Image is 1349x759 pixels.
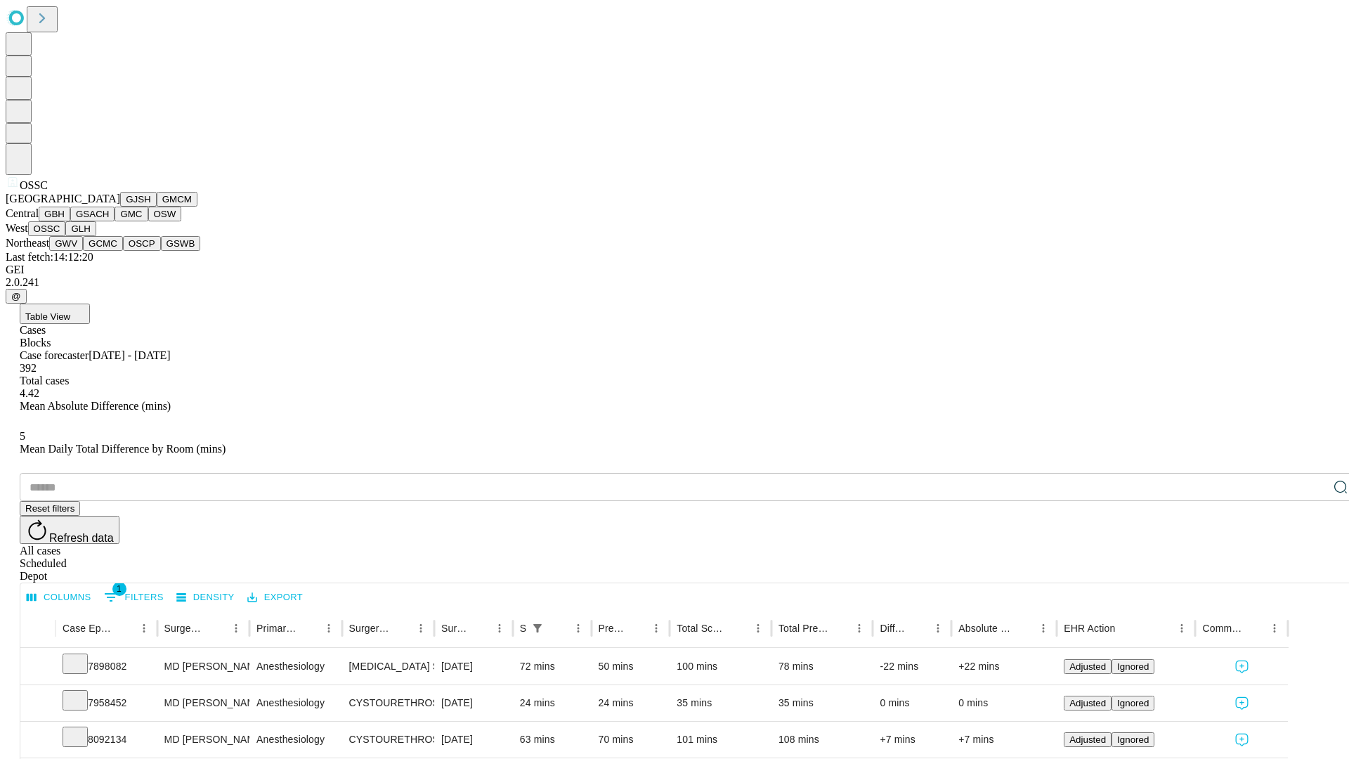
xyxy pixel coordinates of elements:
button: GLH [65,221,96,236]
div: MD [PERSON_NAME] Md [164,649,242,685]
div: 50 mins [599,649,663,685]
div: 24 mins [599,685,663,721]
button: Menu [1265,618,1284,638]
div: Total Predicted Duration [778,623,829,634]
div: EHR Action [1064,623,1115,634]
span: [GEOGRAPHIC_DATA] [6,193,120,205]
button: Sort [1014,618,1034,638]
div: 101 mins [677,722,764,758]
button: Show filters [528,618,547,638]
div: Absolute Difference [958,623,1012,634]
div: Predicted In Room Duration [599,623,626,634]
span: [DATE] - [DATE] [89,349,170,361]
div: 8092134 [63,722,150,758]
button: OSCP [123,236,161,251]
div: -22 mins [880,649,944,685]
div: 2.0.241 [6,276,1343,289]
button: Sort [207,618,226,638]
div: 24 mins [520,685,585,721]
button: Refresh data [20,516,119,544]
button: Sort [470,618,490,638]
button: Sort [391,618,411,638]
button: Table View [20,304,90,324]
button: GMC [115,207,148,221]
span: Refresh data [49,532,114,544]
button: Sort [549,618,568,638]
button: Menu [134,618,154,638]
button: GSWB [161,236,201,251]
span: 392 [20,362,37,374]
div: CYSTOURETHROSCOPY WITH [MEDICAL_DATA] REMOVAL SIMPLE [349,685,427,721]
div: CYSTOURETHROSCOPY [MEDICAL_DATA] WITH [MEDICAL_DATA] AND [MEDICAL_DATA] INSERTION [349,722,427,758]
button: GBH [39,207,70,221]
button: Select columns [23,587,95,609]
div: 0 mins [958,685,1050,721]
button: GJSH [120,192,157,207]
div: Surgeon Name [164,623,205,634]
div: 78 mins [778,649,866,685]
div: 35 mins [778,685,866,721]
button: Adjusted [1064,696,1112,711]
button: Menu [568,618,588,638]
button: Menu [490,618,509,638]
span: Table View [25,311,70,322]
div: +22 mins [958,649,1050,685]
button: Export [244,587,306,609]
button: Sort [1116,618,1136,638]
button: Sort [908,618,928,638]
button: Expand [27,655,48,680]
span: Mean Daily Total Difference by Room (mins) [20,443,226,455]
span: Case forecaster [20,349,89,361]
button: Expand [27,728,48,753]
button: Adjusted [1064,732,1112,747]
button: Sort [1245,618,1265,638]
div: 0 mins [880,685,944,721]
span: 4.42 [20,387,39,399]
div: Comments [1202,623,1243,634]
span: Northeast [6,237,49,249]
div: 70 mins [599,722,663,758]
div: Surgery Name [349,623,390,634]
div: 1 active filter [528,618,547,638]
div: Difference [880,623,907,634]
span: Central [6,207,39,219]
span: OSSC [20,179,48,191]
button: GWV [49,236,83,251]
div: [DATE] [441,722,506,758]
div: 7958452 [63,685,150,721]
span: Total cases [20,375,69,387]
div: GEI [6,264,1343,276]
button: Menu [748,618,768,638]
div: 63 mins [520,722,585,758]
span: Adjusted [1069,734,1106,745]
button: Menu [928,618,948,638]
div: [DATE] [441,649,506,685]
div: 7898082 [63,649,150,685]
button: Reset filters [20,501,80,516]
span: 5 [20,430,25,442]
button: GSACH [70,207,115,221]
button: Menu [411,618,431,638]
button: Sort [830,618,849,638]
div: Primary Service [256,623,297,634]
div: Case Epic Id [63,623,113,634]
div: Anesthesiology [256,649,334,685]
div: Total Scheduled Duration [677,623,727,634]
div: +7 mins [880,722,944,758]
div: 72 mins [520,649,585,685]
div: Anesthesiology [256,722,334,758]
span: Last fetch: 14:12:20 [6,251,93,263]
div: [MEDICAL_DATA] SURGICAL [349,649,427,685]
span: Ignored [1117,661,1149,672]
div: 100 mins [677,649,764,685]
button: Menu [646,618,666,638]
span: Ignored [1117,698,1149,708]
button: Sort [627,618,646,638]
button: Menu [1172,618,1192,638]
button: Menu [226,618,246,638]
button: Ignored [1112,659,1154,674]
button: Sort [299,618,319,638]
div: Scheduled In Room Duration [520,623,526,634]
button: Sort [115,618,134,638]
button: Sort [729,618,748,638]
